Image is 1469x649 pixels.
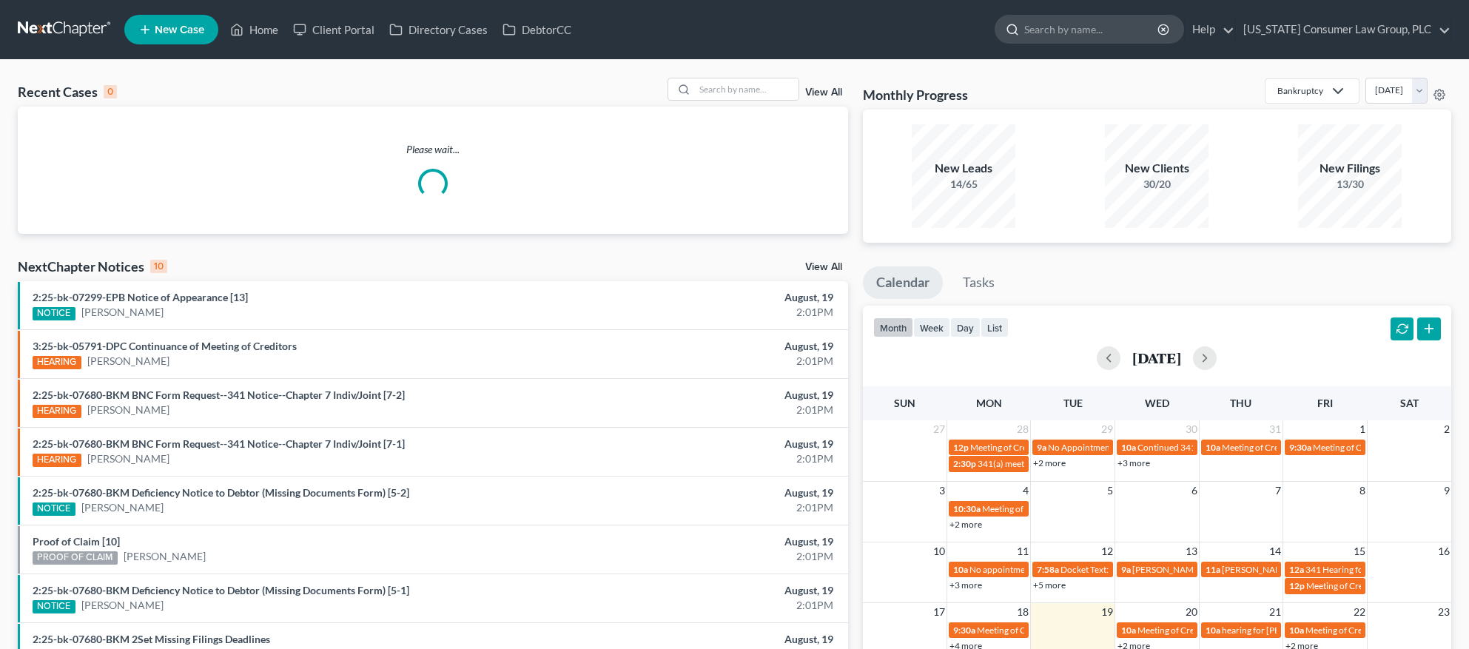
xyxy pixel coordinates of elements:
span: 29 [1100,420,1115,438]
span: 10a [1121,625,1136,636]
span: Tue [1063,397,1083,409]
div: August, 19 [576,437,833,451]
a: View All [805,87,842,98]
a: [PERSON_NAME] [81,598,164,613]
span: 30 [1184,420,1199,438]
span: 1 [1358,420,1367,438]
a: [PERSON_NAME] [124,549,206,564]
div: 2:01PM [576,354,833,369]
span: 10a [1289,625,1304,636]
div: 10 [150,260,167,273]
a: 2:25-bk-07680-BKM BNC Form Request--341 Notice--Chapter 7 Indiv/Joint [7-1] [33,437,405,450]
a: Client Portal [286,16,382,43]
span: 28 [1015,420,1030,438]
div: 0 [104,85,117,98]
a: Help [1185,16,1234,43]
span: New Case [155,24,204,36]
button: week [913,317,950,337]
span: 23 [1436,603,1451,621]
div: NextChapter Notices [18,258,167,275]
a: View All [805,262,842,272]
span: No appointments [969,564,1037,575]
span: 9:30a [953,625,975,636]
a: 3:25-bk-05791-DPC Continuance of Meeting of Creditors [33,340,297,352]
h3: Monthly Progress [863,86,968,104]
a: DebtorCC [495,16,579,43]
span: Docket Text: for [PERSON_NAME] [1060,564,1193,575]
span: 19 [1100,603,1115,621]
span: 10a [953,564,968,575]
input: Search by name... [1024,16,1160,43]
span: 11 [1015,542,1030,560]
a: Directory Cases [382,16,495,43]
span: 5 [1106,482,1115,500]
span: 7:58a [1037,564,1059,575]
span: Meeting of Creditors for [PERSON_NAME] & [PERSON_NAME] [1137,625,1380,636]
a: 2:25-bk-07680-BKM Deficiency Notice to Debtor (Missing Documents Form) [5-2] [33,486,409,499]
a: +2 more [949,519,982,530]
div: 2:01PM [576,305,833,320]
div: HEARING [33,405,81,418]
a: +2 more [1033,457,1066,468]
span: [PERSON_NAME] Trial [1132,564,1220,575]
a: +3 more [949,579,982,591]
span: 12p [953,442,969,453]
div: New Clients [1105,160,1209,177]
a: 2:25-bk-07680-BKM 2Set Missing Filings Deadlines [33,633,270,645]
div: August, 19 [576,583,833,598]
div: NOTICE [33,502,75,516]
div: 30/20 [1105,177,1209,192]
span: 10 [932,542,947,560]
a: Tasks [949,266,1008,299]
h2: [DATE] [1132,350,1181,366]
span: Meeting of Creditors for [PERSON_NAME] [1222,442,1386,453]
span: 9a [1037,442,1046,453]
span: 13 [1184,542,1199,560]
div: August, 19 [576,339,833,354]
span: 12 [1100,542,1115,560]
span: 4 [1021,482,1030,500]
span: [PERSON_NAME] Hearing [1222,564,1324,575]
span: 17 [932,603,947,621]
span: 9:30a [1289,442,1311,453]
span: 6 [1190,482,1199,500]
span: 2:30p [953,458,976,469]
span: 27 [932,420,947,438]
span: 8 [1358,482,1367,500]
span: Sun [894,397,915,409]
p: Please wait... [18,142,848,157]
div: PROOF OF CLAIM [33,551,118,565]
a: 2:25-bk-07680-BKM BNC Form Request--341 Notice--Chapter 7 Indiv/Joint [7-2] [33,389,405,401]
span: 20 [1184,603,1199,621]
a: [PERSON_NAME] [87,354,169,369]
a: 2:25-bk-07680-BKM Deficiency Notice to Debtor (Missing Documents Form) [5-1] [33,584,409,596]
div: 2:01PM [576,500,833,515]
div: Bankruptcy [1277,84,1323,97]
span: Mon [976,397,1002,409]
span: 21 [1268,603,1283,621]
span: Meeting of Creditors for [PERSON_NAME] & [PERSON_NAME] [970,442,1213,453]
span: 341(a) meeting for [PERSON_NAME] & [PERSON_NAME] [978,458,1199,469]
div: 2:01PM [576,549,833,564]
span: Fri [1317,397,1333,409]
span: 10a [1206,625,1220,636]
span: 2 [1442,420,1451,438]
span: 9a [1121,564,1131,575]
button: day [950,317,981,337]
span: 18 [1015,603,1030,621]
span: 22 [1352,603,1367,621]
span: Meeting of Creditors for [PERSON_NAME] [977,625,1141,636]
div: 2:01PM [576,598,833,613]
span: 31 [1268,420,1283,438]
span: Wed [1145,397,1169,409]
span: Meeting of Creditors for [PERSON_NAME] [982,503,1146,514]
div: 2:01PM [576,451,833,466]
div: New Leads [912,160,1015,177]
button: month [873,317,913,337]
span: 11a [1206,564,1220,575]
a: [PERSON_NAME] [81,305,164,320]
span: hearing for [PERSON_NAME] [1222,625,1336,636]
a: Calendar [863,266,943,299]
span: 7 [1274,482,1283,500]
span: 9 [1442,482,1451,500]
